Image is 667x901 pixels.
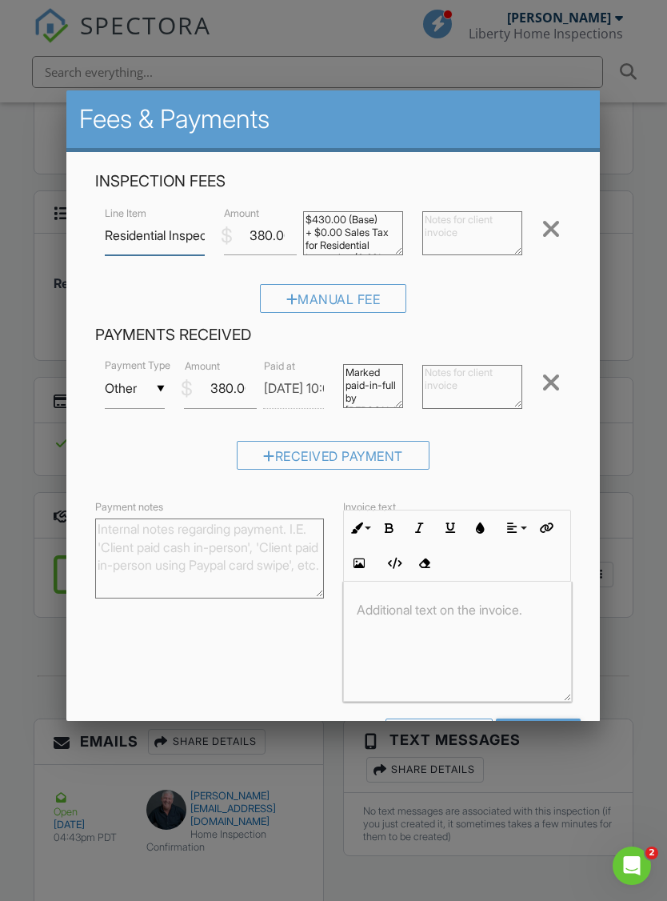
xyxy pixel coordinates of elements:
div: $ [221,222,233,249]
button: Align [500,513,530,543]
textarea: Marked paid-in-full by [PERSON_NAME] on [DATE] 10:08am [343,364,403,408]
label: Amount [185,359,220,374]
a: Manual Fee [260,294,407,310]
label: Line Item [105,206,146,220]
div: Manual Fee [260,283,407,312]
h4: Inspection Fees [95,171,571,192]
label: Payment Type [105,358,170,372]
button: Bold (⌘B) [374,513,405,543]
h4: Payments Received [95,324,571,345]
button: Code View [378,548,409,579]
input: Save [497,718,581,747]
div: Cancel [386,718,493,747]
span: 2 [645,847,658,859]
button: Colors [465,513,496,543]
button: Inline Style [344,513,374,543]
button: Insert Image (⌘P) [344,548,374,579]
label: Payment notes [95,500,163,515]
a: Received Payment [238,451,430,467]
label: Amount [224,206,259,220]
textarea: $430.00 (Base) + $0.00 Sales Tax for Residential Inspection (0.0% on $430.00) [303,211,403,255]
button: Insert Link (⌘K) [530,513,561,543]
h2: Fees & Payments [79,103,587,135]
label: Invoice text [343,500,396,515]
label: Paid at [264,359,295,374]
iframe: Intercom live chat [613,847,651,885]
button: Italic (⌘I) [405,513,435,543]
div: $ [182,375,194,402]
div: Received Payment [238,440,430,469]
button: Clear Formatting [409,548,439,579]
button: Underline (⌘U) [435,513,465,543]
